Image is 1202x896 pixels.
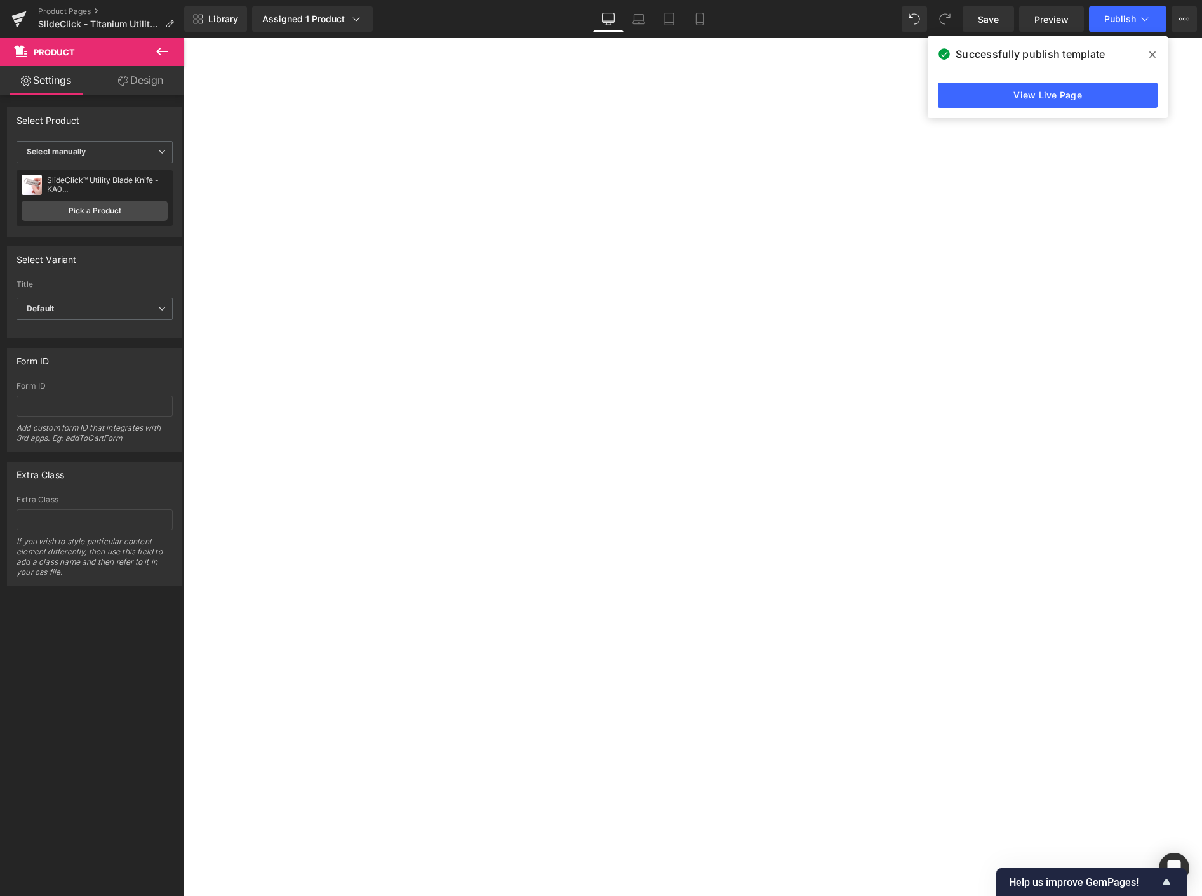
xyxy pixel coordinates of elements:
span: Publish [1104,14,1136,24]
button: Redo [932,6,958,32]
b: Select manually [27,147,86,156]
div: Form ID [17,349,49,366]
a: Tablet [654,6,684,32]
div: Extra Class [17,462,64,480]
span: Preview [1034,13,1069,26]
span: Product [34,47,75,57]
div: Select Variant [17,247,77,265]
span: Save [978,13,999,26]
div: Select Product [17,108,80,126]
a: Desktop [593,6,624,32]
span: Successfully publish template [956,46,1105,62]
button: Publish [1089,6,1166,32]
div: Add custom form ID that integrates with 3rd apps. Eg: addToCartForm [17,423,173,451]
a: New Library [184,6,247,32]
span: Help us improve GemPages! [1009,876,1159,888]
div: Extra Class [17,495,173,504]
a: Preview [1019,6,1084,32]
div: If you wish to style particular content element differently, then use this field to add a class n... [17,537,173,585]
div: Form ID [17,382,173,391]
a: Pick a Product [22,201,168,221]
div: Open Intercom Messenger [1159,853,1189,883]
b: Default [27,304,54,313]
button: More [1172,6,1197,32]
button: Show survey - Help us improve GemPages! [1009,874,1174,890]
span: SlideClick - Titanium Utility Blade Knife Drop [38,19,160,29]
a: Design [95,66,187,95]
a: Mobile [684,6,715,32]
a: View Live Page [938,83,1158,108]
label: Title [17,280,173,293]
button: Undo [902,6,927,32]
div: Assigned 1 Product [262,13,363,25]
a: Laptop [624,6,654,32]
a: Product Pages [38,6,184,17]
div: SlideClick™ Utility Blade Knife - KA0... [47,176,168,194]
span: Library [208,13,238,25]
img: pImage [22,175,42,195]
